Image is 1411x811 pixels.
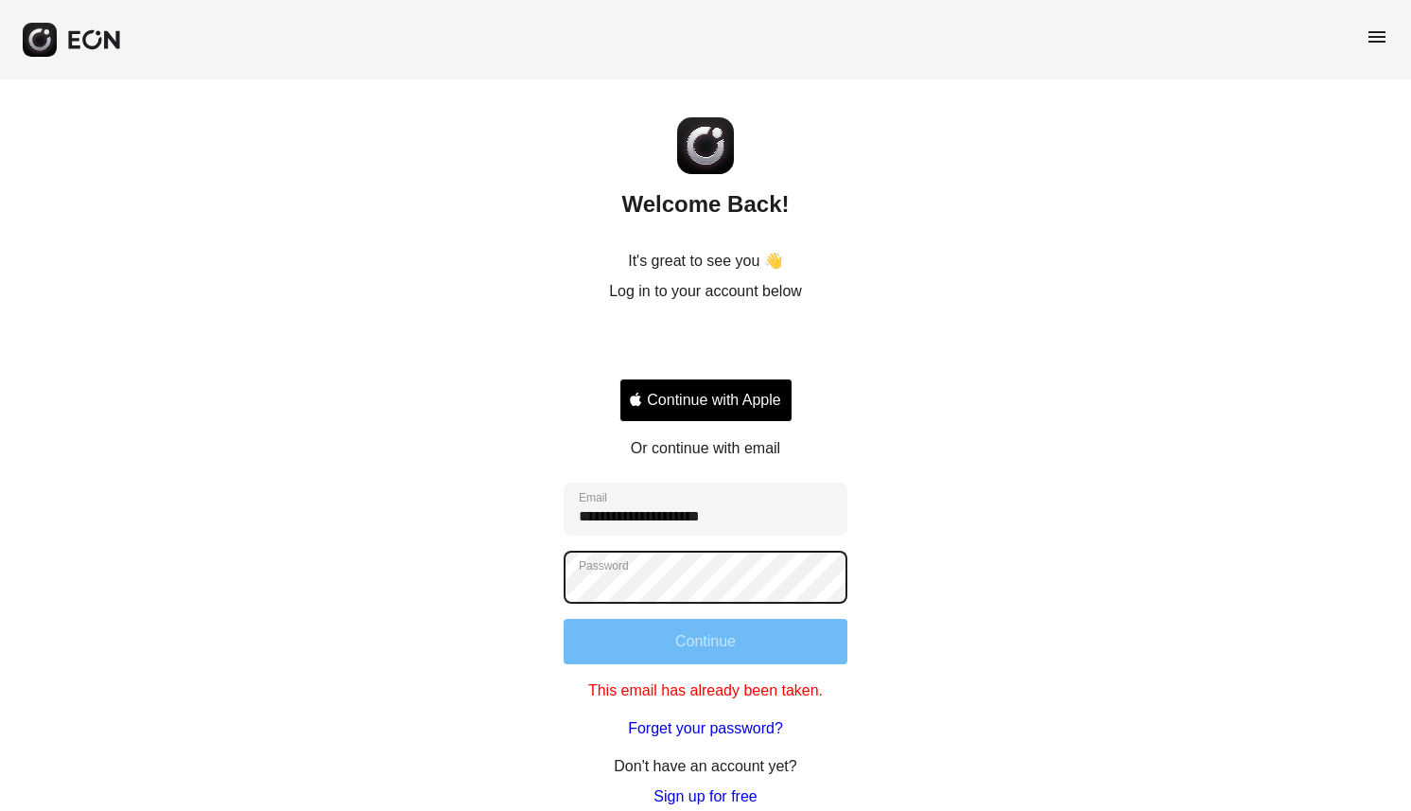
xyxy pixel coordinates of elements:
[622,189,790,220] h2: Welcome Back!
[631,437,780,460] p: Or continue with email
[579,558,629,573] label: Password
[564,619,847,664] button: Continue
[614,755,796,778] p: Don't have an account yet?
[609,280,802,303] p: Log in to your account below
[653,785,757,808] a: Sign up for free
[610,324,802,365] iframe: Sign in with Google Button
[588,672,823,702] div: This email has already been taken.
[1366,26,1388,48] span: menu
[628,250,783,273] p: It's great to see you 👋
[628,717,783,740] a: Forget your password?
[579,490,607,505] label: Email
[619,379,793,422] button: Signin with apple ID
